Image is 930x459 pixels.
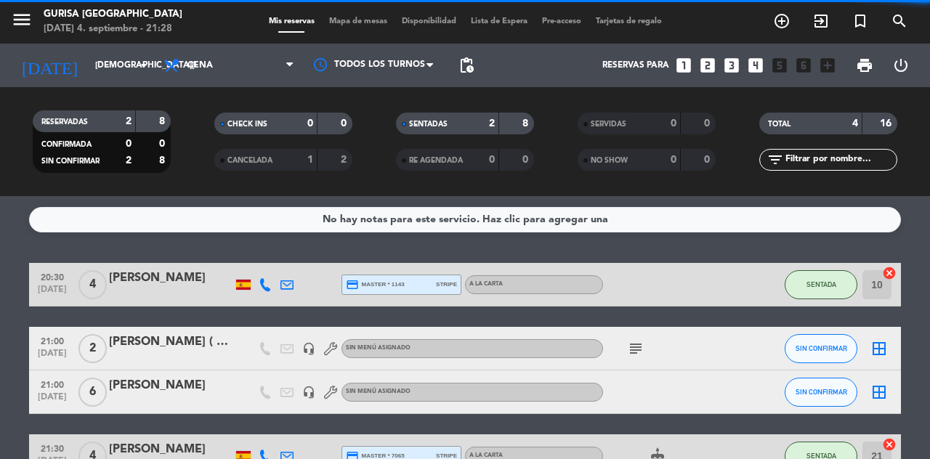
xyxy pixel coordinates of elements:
[768,121,790,128] span: TOTAL
[458,57,475,74] span: pending_actions
[262,17,322,25] span: Mis reservas
[589,17,669,25] span: Tarjetas de regalo
[159,139,168,149] strong: 0
[892,57,910,74] i: power_settings_new
[109,440,232,459] div: [PERSON_NAME]
[812,12,830,30] i: exit_to_app
[671,155,676,165] strong: 0
[852,118,858,129] strong: 4
[852,12,869,30] i: turned_in_not
[796,344,847,352] span: SIN CONFIRMAR
[767,151,784,168] i: filter_list
[341,155,349,165] strong: 2
[883,44,919,87] div: LOG OUT
[135,57,153,74] i: arrow_drop_down
[784,152,897,168] input: Filtrar por nombre...
[126,139,132,149] strong: 0
[341,118,349,129] strong: 0
[395,17,464,25] span: Disponibilidad
[346,278,359,291] i: credit_card
[109,376,232,395] div: [PERSON_NAME]
[11,49,88,81] i: [DATE]
[704,118,713,129] strong: 0
[34,392,70,409] span: [DATE]
[44,7,182,22] div: Gurisa [GEOGRAPHIC_DATA]
[785,270,857,299] button: SENTADA
[346,278,405,291] span: master * 1143
[78,334,107,363] span: 2
[307,118,313,129] strong: 0
[41,158,100,165] span: SIN CONFIRMAR
[627,340,644,357] i: subject
[11,9,33,36] button: menu
[469,452,503,458] span: A LA CARTA
[227,121,267,128] span: CHECK INS
[704,155,713,165] strong: 0
[882,437,897,452] i: cancel
[323,211,608,228] div: No hay notas para este servicio. Haz clic para agregar una
[78,270,107,299] span: 4
[159,116,168,126] strong: 8
[307,155,313,165] strong: 1
[322,17,395,25] span: Mapa de mesas
[818,56,837,75] i: add_box
[34,349,70,365] span: [DATE]
[34,375,70,392] span: 21:00
[34,332,70,349] span: 21:00
[671,118,676,129] strong: 0
[78,378,107,407] span: 6
[674,56,693,75] i: looks_one
[522,155,531,165] strong: 0
[109,269,232,288] div: [PERSON_NAME]
[602,60,669,70] span: Reservas para
[785,378,857,407] button: SIN CONFIRMAR
[785,334,857,363] button: SIN CONFIRMAR
[41,141,92,148] span: CONFIRMADA
[880,118,894,129] strong: 16
[698,56,717,75] i: looks_two
[591,121,626,128] span: SERVIDAS
[469,281,503,287] span: A LA CARTA
[891,12,908,30] i: search
[794,56,813,75] i: looks_6
[126,116,132,126] strong: 2
[806,280,836,288] span: SENTADA
[34,268,70,285] span: 20:30
[796,388,847,396] span: SIN CONFIRMAR
[409,121,448,128] span: SENTADAS
[227,157,272,164] span: CANCELADA
[489,118,495,129] strong: 2
[722,56,741,75] i: looks_3
[346,389,411,394] span: Sin menú asignado
[11,9,33,31] i: menu
[44,22,182,36] div: [DATE] 4. septiembre - 21:28
[34,285,70,301] span: [DATE]
[522,118,531,129] strong: 8
[882,266,897,280] i: cancel
[870,340,888,357] i: border_all
[34,439,70,456] span: 21:30
[535,17,589,25] span: Pre-acceso
[489,155,495,165] strong: 0
[159,155,168,166] strong: 8
[770,56,789,75] i: looks_5
[109,333,232,352] div: [PERSON_NAME] ( amiga barri)
[346,345,411,351] span: Sin menú asignado
[436,280,457,289] span: stripe
[591,157,628,164] span: NO SHOW
[870,383,888,401] i: border_all
[126,155,132,166] strong: 2
[302,342,315,355] i: headset_mic
[464,17,535,25] span: Lista de Espera
[41,118,88,126] span: RESERVADAS
[856,57,873,74] span: print
[302,386,315,399] i: headset_mic
[187,60,213,70] span: Cena
[409,157,463,164] span: RE AGENDADA
[773,12,790,30] i: add_circle_outline
[746,56,765,75] i: looks_4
